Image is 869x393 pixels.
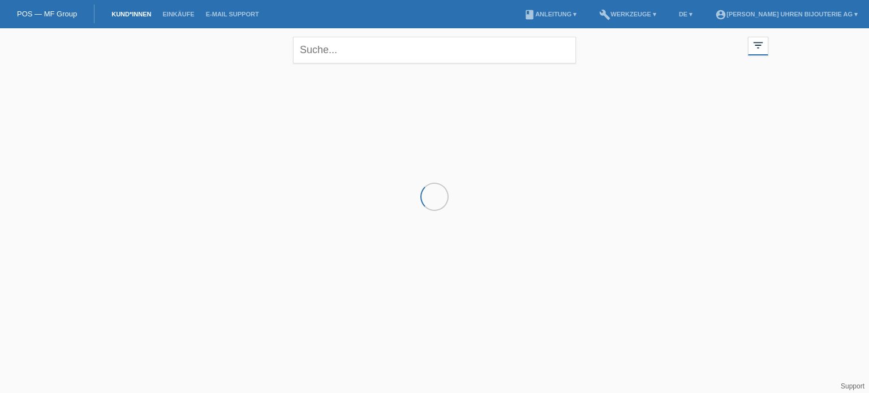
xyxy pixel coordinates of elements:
a: DE ▾ [673,11,698,18]
a: POS — MF Group [17,10,77,18]
i: filter_list [752,39,764,51]
a: E-Mail Support [200,11,265,18]
a: Einkäufe [157,11,200,18]
a: buildWerkzeuge ▾ [593,11,662,18]
i: build [599,9,610,20]
a: Kund*innen [106,11,157,18]
i: book [524,9,535,20]
input: Suche... [293,37,576,63]
a: account_circle[PERSON_NAME] Uhren Bijouterie AG ▾ [709,11,863,18]
i: account_circle [715,9,726,20]
a: Support [841,382,864,390]
a: bookAnleitung ▾ [518,11,582,18]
